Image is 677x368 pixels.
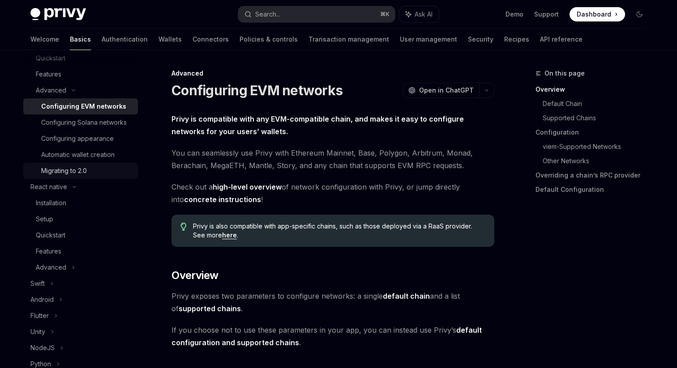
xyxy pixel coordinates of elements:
a: Configuring appearance [23,131,138,147]
a: Policies & controls [240,29,298,50]
div: Configuring appearance [41,133,114,144]
div: Configuring EVM networks [41,101,126,112]
a: supported chains [179,304,241,313]
button: Toggle dark mode [632,7,647,21]
div: Swift [30,278,45,289]
a: Wallets [159,29,182,50]
strong: supported chains [179,304,241,313]
a: Configuring EVM networks [23,98,138,114]
button: Ask AI [399,6,439,22]
a: Authentication [102,29,148,50]
a: Security [468,29,493,50]
img: dark logo [30,8,86,21]
a: Welcome [30,29,59,50]
a: Support [534,10,559,19]
div: Search... [255,9,280,20]
a: viem-Supported Networks [543,140,654,154]
span: ⌘ K [380,11,390,18]
span: Privy is also compatible with app-specific chains, such as those deployed via a RaaS provider. Se... [193,222,485,240]
a: Dashboard [570,7,625,21]
a: Transaction management [309,29,389,50]
div: Android [30,294,54,305]
a: Features [23,66,138,82]
div: Advanced [36,85,66,96]
svg: Tip [180,223,187,231]
a: API reference [540,29,583,50]
a: concrete instructions [184,195,261,204]
a: User management [400,29,457,50]
div: Advanced [171,69,494,78]
a: Configuration [536,125,654,140]
div: Features [36,69,61,80]
a: Installation [23,195,138,211]
span: Overview [171,268,218,283]
span: Open in ChatGPT [419,86,474,95]
button: Search...⌘K [238,6,395,22]
a: Supported Chains [543,111,654,125]
strong: Privy is compatible with any EVM-compatible chain, and makes it easy to configure networks for yo... [171,114,464,136]
span: Check out a of network configuration with Privy, or jump directly into ! [171,181,494,206]
span: You can seamlessly use Privy with Ethereum Mainnet, Base, Polygon, Arbitrum, Monad, Berachain, Me... [171,147,494,172]
div: Features [36,246,61,257]
div: React native [30,182,67,192]
a: Connectors [193,29,229,50]
div: Advanced [36,262,66,273]
a: Overriding a chain’s RPC provider [536,168,654,182]
a: Setup [23,211,138,227]
a: Migrating to 2.0 [23,163,138,179]
a: Demo [506,10,523,19]
div: Quickstart [36,230,65,241]
a: Automatic wallet creation [23,147,138,163]
a: Overview [536,82,654,97]
div: Setup [36,214,53,224]
span: If you choose not to use these parameters in your app, you can instead use Privy’s . [171,324,494,349]
div: Migrating to 2.0 [41,165,87,176]
div: NodeJS [30,343,55,353]
a: high-level overview [213,182,282,192]
a: Default Configuration [536,182,654,197]
div: Flutter [30,310,49,321]
span: Ask AI [415,10,433,19]
span: On this page [544,68,585,79]
a: Features [23,243,138,259]
a: Other Networks [543,154,654,168]
a: Recipes [504,29,529,50]
span: Privy exposes two parameters to configure networks: a single and a list of . [171,290,494,315]
a: Default Chain [543,97,654,111]
a: Basics [70,29,91,50]
div: Automatic wallet creation [41,149,115,160]
a: Quickstart [23,227,138,243]
div: Unity [30,326,45,337]
a: here [222,231,237,239]
div: Installation [36,198,66,208]
h1: Configuring EVM networks [171,82,343,98]
button: Open in ChatGPT [403,83,479,98]
a: default chain [383,292,430,301]
a: Configuring Solana networks [23,114,138,131]
div: Configuring Solana networks [41,117,127,128]
span: Dashboard [577,10,611,19]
